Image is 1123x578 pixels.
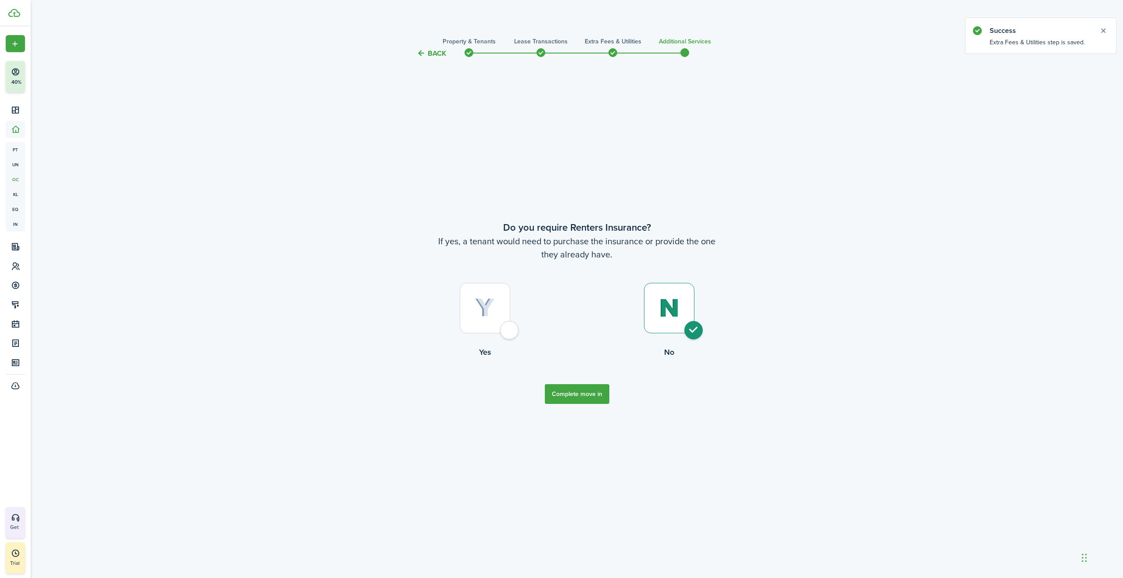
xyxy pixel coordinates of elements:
[6,61,79,93] button: 40%
[393,235,761,261] wizard-step-header-description: If yes, a tenant would need to purchase the insurance or provide the one they already have.
[6,542,25,574] a: Trial
[6,202,25,217] a: eq
[443,37,496,46] h3: Property & Tenants
[8,9,20,17] img: TenantCloud
[6,157,25,172] a: un
[393,346,577,358] control-radio-card-title: Yes
[577,346,761,358] control-radio-card-title: No
[585,37,641,46] h3: Extra fees & Utilities
[475,298,495,318] img: Yes
[6,217,25,232] a: in
[10,524,64,531] p: Get
[6,142,25,157] a: pt
[545,384,609,404] button: Complete move in
[6,35,25,52] button: Open menu
[1079,536,1123,578] iframe: Chat Widget
[514,37,568,46] h3: Lease Transactions
[417,49,446,58] button: Back
[6,172,25,187] a: oc
[1082,545,1087,571] div: Drag
[659,299,680,318] img: No (selected)
[10,559,45,567] p: Trial
[6,507,25,538] button: Get
[966,38,1116,54] notify-body: Extra Fees & Utilities step is saved.
[659,37,711,46] h3: Additional Services
[11,78,22,86] p: 40%
[1097,25,1109,37] button: Close notify
[990,25,1091,36] notify-title: Success
[393,220,761,235] wizard-step-header-title: Do you require Renters Insurance?
[6,187,25,202] a: kl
